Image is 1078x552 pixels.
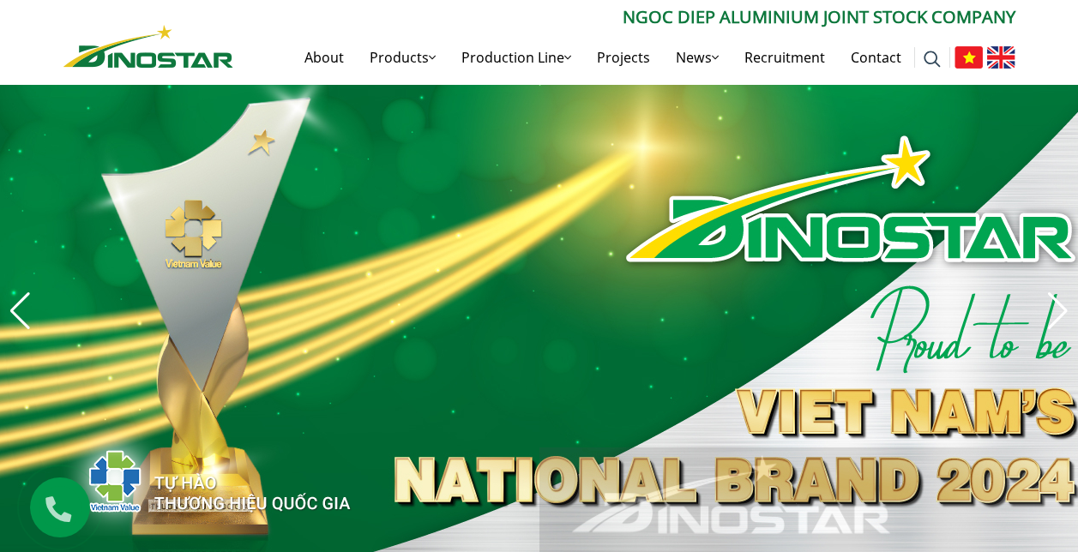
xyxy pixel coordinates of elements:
a: Production Line [449,30,584,85]
a: Contact [838,30,914,85]
img: Nhôm Dinostar [63,25,233,68]
img: thqg [38,419,353,536]
a: Products [357,30,449,85]
img: English [987,46,1015,69]
div: Next slide [1046,292,1069,330]
a: Nhôm Dinostar [63,21,233,67]
p: Ngoc Diep Aluminium Joint Stock Company [233,4,1015,30]
img: search [924,51,941,68]
a: Recruitment [732,30,838,85]
a: News [663,30,732,85]
div: Previous slide [9,292,32,330]
a: About [292,30,357,85]
a: Projects [584,30,663,85]
img: Tiếng Việt [955,46,983,69]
